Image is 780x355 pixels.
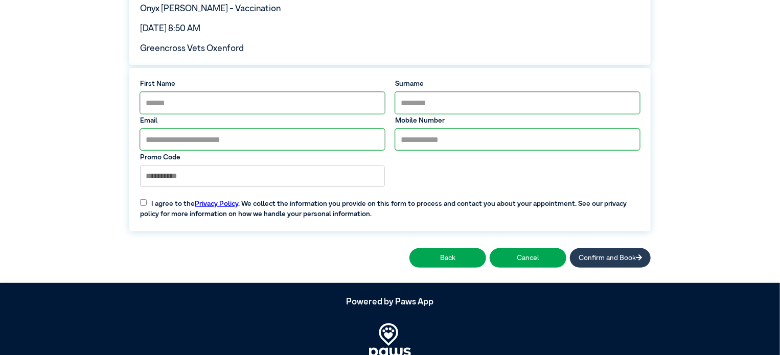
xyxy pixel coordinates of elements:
[140,152,385,162] label: Promo Code
[490,248,566,267] button: Cancel
[140,79,385,89] label: First Name
[135,192,645,219] label: I agree to the . We collect the information you provide on this form to process and contact you a...
[570,248,651,267] button: Confirm and Book
[140,25,200,33] span: [DATE] 8:50 AM
[129,297,651,307] h5: Powered by Paws App
[140,199,147,206] input: I agree to thePrivacy Policy. We collect the information you provide on this form to process and ...
[140,5,281,13] span: Onyx [PERSON_NAME] - Vaccination
[140,44,244,53] span: Greencross Vets Oxenford
[395,115,640,126] label: Mobile Number
[140,115,385,126] label: Email
[409,248,486,267] button: Back
[195,200,238,207] a: Privacy Policy
[395,79,640,89] label: Surname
